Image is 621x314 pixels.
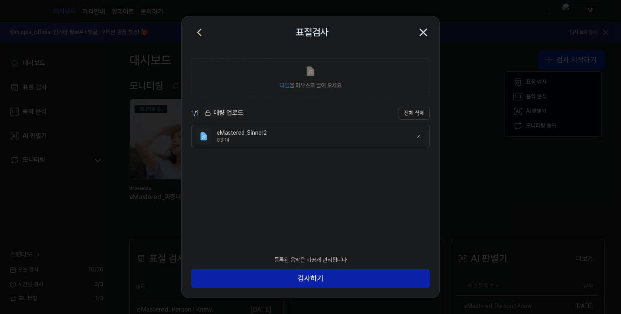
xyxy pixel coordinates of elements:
span: 파일 [280,82,289,89]
h2: 표절검사 [296,25,329,40]
div: 03:14 [217,137,406,144]
div: eMastered_Sinner2 [217,129,406,137]
button: 검사하기 [191,269,430,288]
div: / 1 [191,108,199,118]
div: 등록된 음악은 비공개 관리됩니다 [269,251,352,269]
button: 전체 삭제 [399,107,430,120]
button: 대량 업로드 [202,107,246,119]
span: 1 [191,109,194,117]
div: 대량 업로드 [202,107,246,119]
span: 을 마우스로 끌어 오세요 [280,82,342,89]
